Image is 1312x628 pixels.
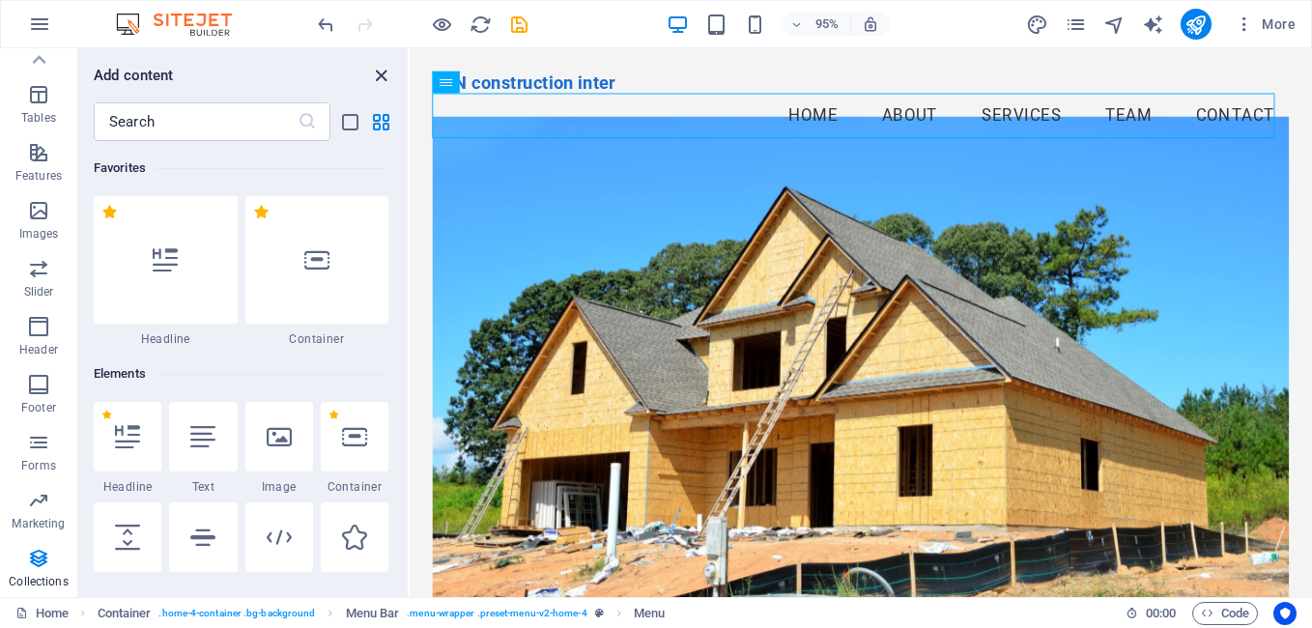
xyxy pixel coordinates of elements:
[1026,13,1049,36] button: design
[245,402,313,495] div: Image
[783,13,851,36] button: 95%
[1142,13,1165,36] button: text_generator
[169,580,237,595] span: Separator
[9,574,68,589] p: Collections
[321,402,388,495] div: Container
[1227,9,1303,40] button: More
[94,157,388,180] h6: Favorites
[1142,14,1164,36] i: AI Writer
[94,331,238,347] span: Headline
[469,13,492,36] button: reload
[1103,13,1127,36] button: navigator
[101,204,118,220] span: Remove from favorites
[98,602,152,625] span: Click to select. Double-click to edit
[328,410,339,420] span: Remove from favorites
[24,284,54,300] p: Slider
[407,602,586,625] span: . menu-wrapper .preset-menu-v2-home-4
[245,479,313,495] span: Image
[21,458,56,473] p: Forms
[346,602,400,625] span: Click to select. Double-click to edit
[169,402,237,495] div: Text
[1146,602,1176,625] span: 00 00
[1235,14,1296,34] span: More
[634,602,665,625] span: Click to select. Double-click to edit
[1103,14,1126,36] i: Navigator
[1273,602,1297,625] button: Usercentrics
[21,110,56,126] p: Tables
[862,15,879,33] i: On resize automatically adjust zoom level to fit chosen device.
[94,502,161,595] div: Spacer
[812,13,842,36] h6: 95%
[12,516,65,531] p: Marketing
[94,64,174,87] h6: Add content
[314,13,337,36] button: undo
[1184,14,1207,36] i: Publish
[1026,14,1048,36] i: Design (Ctrl+Alt+Y)
[595,608,604,618] i: This element is a customizable preset
[321,580,388,595] span: Icon
[1201,602,1249,625] span: Code
[19,226,59,242] p: Images
[245,502,313,595] div: HTML
[1065,13,1088,36] button: pages
[369,110,392,133] button: grid-view
[321,479,388,495] span: Container
[158,602,315,625] span: . home-4-container .bg-background
[245,580,313,595] span: HTML
[321,502,388,595] div: Icon
[470,14,492,36] i: Reload page
[169,479,237,495] span: Text
[94,196,238,347] div: Headline
[94,479,161,495] span: Headline
[245,331,389,347] span: Container
[507,13,530,36] button: save
[94,102,298,141] input: Search
[15,602,69,625] a: Click to cancel selection. Double-click to open Pages
[369,64,392,87] button: close panel
[430,13,453,36] button: Click here to leave preview mode and continue editing
[508,14,530,36] i: Save (Ctrl+S)
[21,400,56,415] p: Footer
[94,580,161,595] span: Spacer
[245,196,389,347] div: Container
[94,362,388,385] h6: Elements
[101,410,112,420] span: Remove from favorites
[338,110,361,133] button: list-view
[315,14,337,36] i: Undo: Change menu items (Ctrl+Z)
[1065,14,1087,36] i: Pages (Ctrl+Alt+S)
[1126,602,1177,625] h6: Session time
[111,13,256,36] img: Editor Logo
[1192,602,1258,625] button: Code
[19,342,58,357] p: Header
[1159,606,1162,620] span: :
[169,502,237,595] div: Separator
[98,602,666,625] nav: breadcrumb
[15,168,62,184] p: Features
[1181,9,1212,40] button: publish
[94,402,161,495] div: Headline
